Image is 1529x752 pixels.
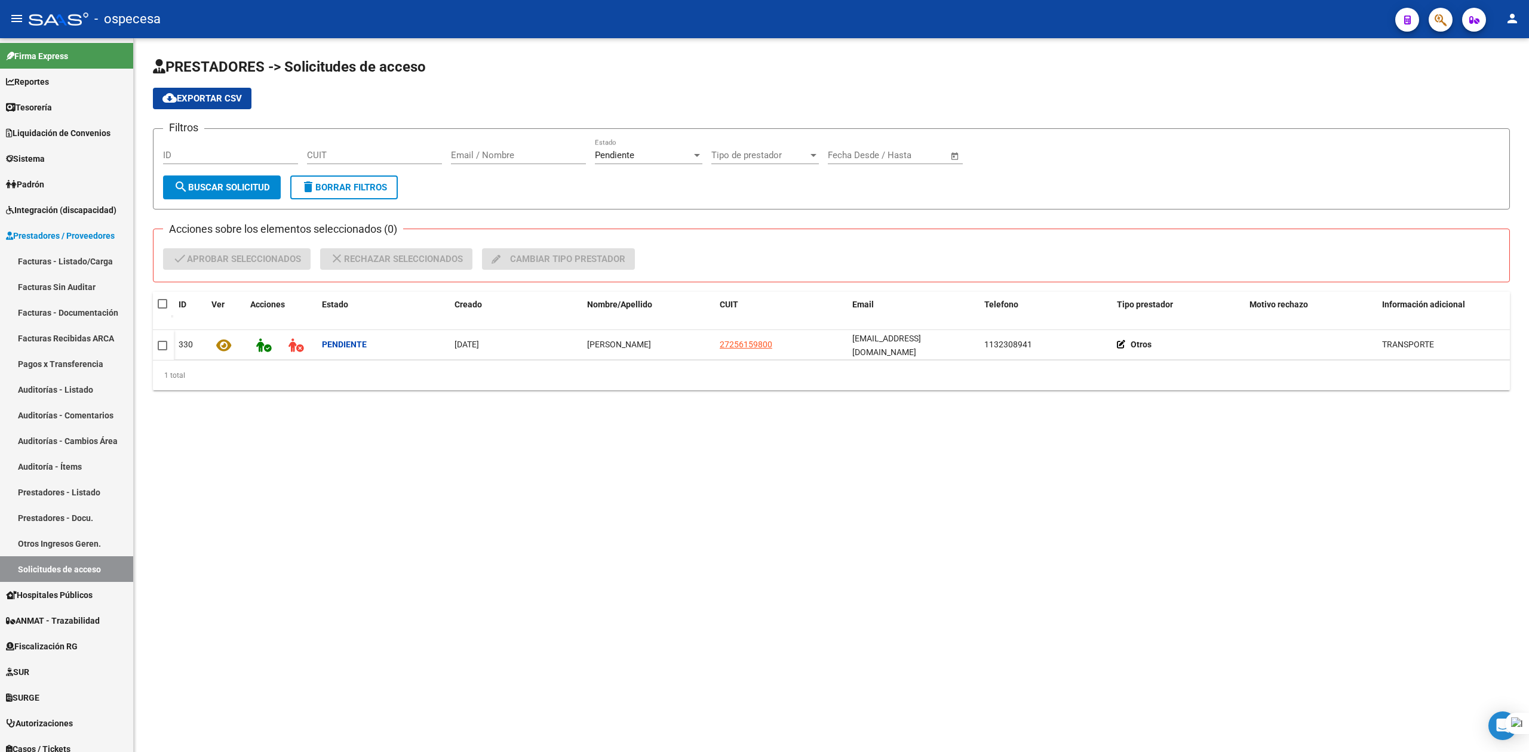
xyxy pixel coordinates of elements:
span: Estado [322,300,348,309]
span: Rechazar seleccionados [330,248,463,270]
span: Telefono [984,300,1018,309]
button: Rechazar seleccionados [320,248,472,270]
span: Fiscalización RG [6,640,78,653]
span: Autorizaciones [6,717,73,730]
mat-icon: search [174,180,188,194]
div: 1 total [153,360,1510,390]
span: Borrar Filtros [301,182,387,193]
datatable-header-cell: Creado [450,292,582,318]
span: SUR [6,665,29,679]
datatable-header-cell: ID [174,292,207,318]
span: ANMAT - Trazabilidad [6,614,100,627]
input: End date [877,150,935,161]
mat-icon: close [330,251,344,266]
span: TRANSPORTEMA.RI@GMAIL.COM [852,334,921,357]
span: Ver [211,300,225,309]
button: Buscar solicitud [163,175,281,199]
input: Start date [828,150,867,161]
span: Liquidación de Convenios [6,127,110,140]
span: Acciones [250,300,285,309]
span: Aprobar seleccionados [173,248,301,270]
span: Pendiente [595,150,634,161]
span: 1132308941 [984,340,1032,349]
mat-icon: delete [301,180,315,194]
span: Hospitales Públicos [6,588,93,602]
datatable-header-cell: Acciones [245,292,317,318]
span: Tipo de prestador [711,150,808,161]
span: Firma Express [6,50,68,63]
datatable-header-cell: Información adicional [1377,292,1510,318]
span: Padrón [6,178,44,191]
span: Prestadores / Proveedores [6,229,115,242]
span: Buscar solicitud [174,182,270,193]
button: Aprobar seleccionados [163,248,311,270]
datatable-header-cell: Telefono [980,292,1112,318]
strong: Otros [1131,340,1152,349]
button: Cambiar tipo prestador [482,248,635,270]
h3: Filtros [163,119,204,136]
span: - ospecesa [94,6,161,32]
span: Tesorería [6,101,52,114]
mat-icon: person [1505,11,1519,26]
mat-icon: menu [10,11,24,26]
datatable-header-cell: Email [848,292,980,318]
button: Open calendar [948,149,962,163]
span: Motivo rechazo [1249,300,1308,309]
span: Creado [455,300,482,309]
span: Nombre/Apellido [587,300,652,309]
span: [DATE] [455,340,479,349]
span: ID [179,300,186,309]
span: Email [852,300,874,309]
mat-icon: cloud_download [162,91,177,105]
strong: Pendiente [322,340,367,349]
h3: Acciones sobre los elementos seleccionados (0) [163,221,403,238]
datatable-header-cell: Estado [317,292,450,318]
button: Borrar Filtros [290,175,398,199]
span: Reportes [6,75,49,88]
mat-icon: check [173,251,187,266]
datatable-header-cell: CUIT [715,292,848,318]
div: Open Intercom Messenger [1488,711,1517,740]
span: Integración (discapacidad) [6,204,116,217]
span: Información adicional [1382,300,1465,309]
span: CUIT [720,300,738,309]
span: MARISA ALEJANDRA RUIZ [587,340,651,349]
span: Cambiar tipo prestador [492,248,625,270]
span: Tipo prestador [1117,300,1173,309]
datatable-header-cell: Ver [207,292,245,318]
datatable-header-cell: Nombre/Apellido [582,292,715,318]
span: SURGE [6,691,39,704]
datatable-header-cell: Motivo rechazo [1245,292,1377,318]
button: Exportar CSV [153,88,251,109]
span: TRANSPORTE [1382,340,1434,349]
span: PRESTADORES -> Solicitudes de acceso [153,58,426,75]
span: 330 [179,340,193,349]
span: Sistema [6,152,45,165]
datatable-header-cell: Tipo prestador [1112,292,1245,318]
span: Exportar CSV [162,93,242,104]
span: 27256159800 [720,340,772,349]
